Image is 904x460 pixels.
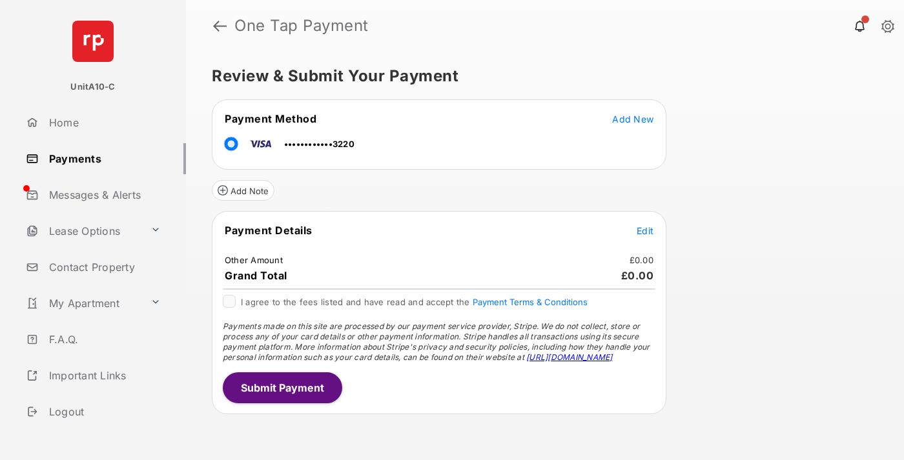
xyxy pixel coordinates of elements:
[21,143,186,174] a: Payments
[70,81,115,94] p: UnitA10-C
[234,18,369,34] strong: One Tap Payment
[72,21,114,62] img: svg+xml;base64,PHN2ZyB4bWxucz0iaHR0cDovL3d3dy53My5vcmcvMjAwMC9zdmciIHdpZHRoPSI2NCIgaGVpZ2h0PSI2NC...
[21,107,186,138] a: Home
[21,288,145,319] a: My Apartment
[21,360,166,391] a: Important Links
[21,252,186,283] a: Contact Property
[21,396,186,427] a: Logout
[21,179,186,210] a: Messages & Alerts
[21,324,186,355] a: F.A.Q.
[21,215,145,246] a: Lease Options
